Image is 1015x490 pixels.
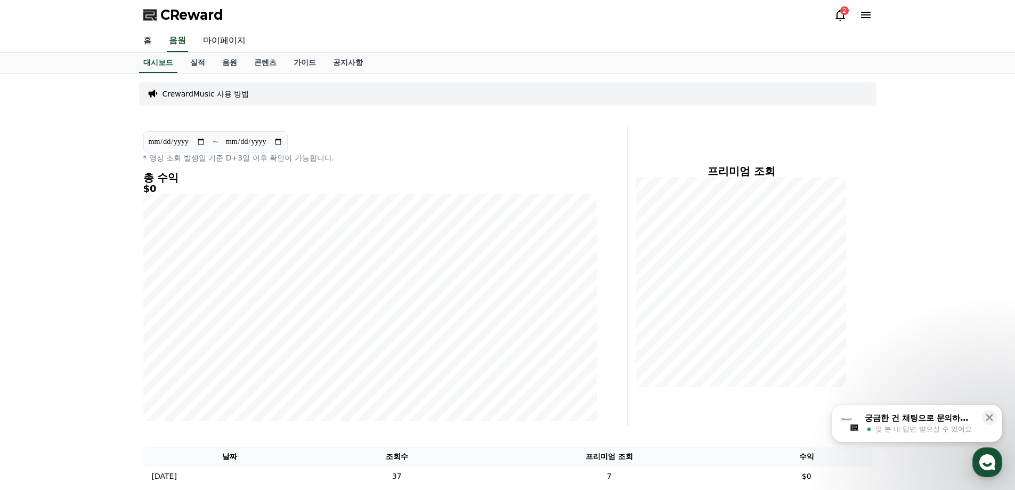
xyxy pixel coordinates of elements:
[834,9,847,21] a: 2
[636,165,847,177] h4: 프리미엄 조회
[143,447,316,467] th: 날짜
[477,467,741,486] td: 7
[246,53,285,73] a: 콘텐츠
[214,53,246,73] a: 음원
[167,30,188,52] a: 음원
[182,53,214,73] a: 실적
[163,89,249,99] a: CrewardMusic 사용 방법
[143,152,597,163] p: * 영상 조회 발생일 기준 D+3일 이후 확인이 가능합니다.
[741,447,872,467] th: 수익
[840,6,849,15] div: 2
[285,53,324,73] a: 가이드
[135,30,160,52] a: 홈
[143,6,223,23] a: CReward
[143,172,597,183] h4: 총 수익
[143,183,597,194] h5: $0
[212,135,219,148] p: ~
[477,447,741,467] th: 프리미엄 조회
[316,467,477,486] td: 37
[139,53,177,73] a: 대시보드
[741,467,872,486] td: $0
[160,6,223,23] span: CReward
[324,53,371,73] a: 공지사항
[194,30,254,52] a: 마이페이지
[316,447,477,467] th: 조회수
[152,471,177,482] p: [DATE]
